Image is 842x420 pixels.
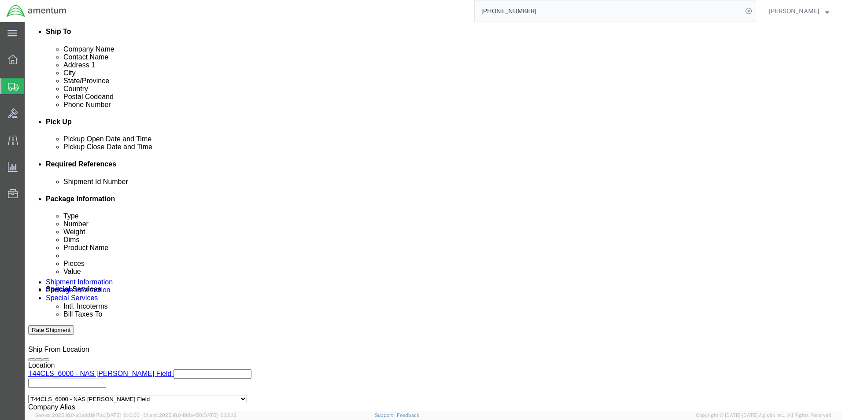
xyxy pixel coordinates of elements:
[375,413,397,418] a: Support
[768,6,830,16] button: [PERSON_NAME]
[696,412,831,419] span: Copyright © [DATE]-[DATE] Agistix Inc., All Rights Reserved
[202,413,236,418] span: [DATE] 10:06:13
[144,413,236,418] span: Client: 2025.18.0-198a450
[769,6,819,16] span: Susan Mitchell-Robertson
[6,4,67,18] img: logo
[35,413,140,418] span: Server: 2025.18.0-a0edd1917ac
[105,413,140,418] span: [DATE] 10:10:00
[397,413,419,418] a: Feedback
[25,22,842,411] iframe: FS Legacy Container
[475,0,742,22] input: Search for shipment number, reference number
